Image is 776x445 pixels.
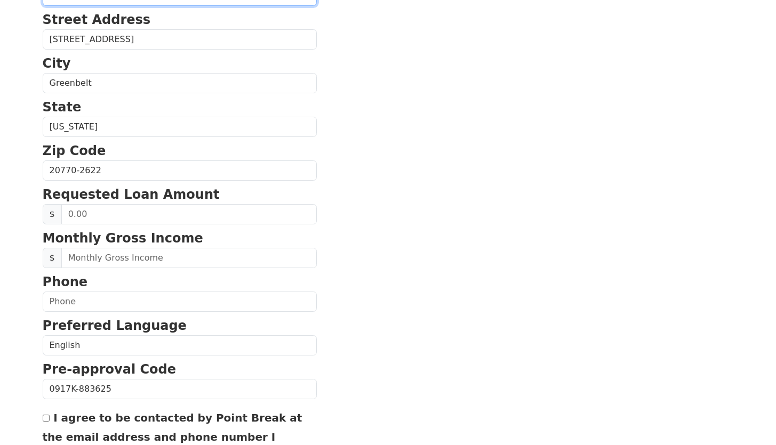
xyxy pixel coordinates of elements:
strong: Phone [43,274,88,289]
strong: State [43,100,82,115]
strong: Pre-approval Code [43,362,177,377]
input: Street Address [43,29,317,50]
p: Monthly Gross Income [43,229,317,248]
span: $ [43,204,62,224]
strong: Street Address [43,12,151,27]
span: $ [43,248,62,268]
strong: Zip Code [43,143,106,158]
input: Monthly Gross Income [61,248,317,268]
strong: Requested Loan Amount [43,187,220,202]
input: Zip Code [43,160,317,181]
input: City [43,73,317,93]
input: 0.00 [61,204,317,224]
strong: City [43,56,71,71]
input: Pre-approval Code [43,379,317,399]
strong: Preferred Language [43,318,187,333]
input: Phone [43,292,317,312]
